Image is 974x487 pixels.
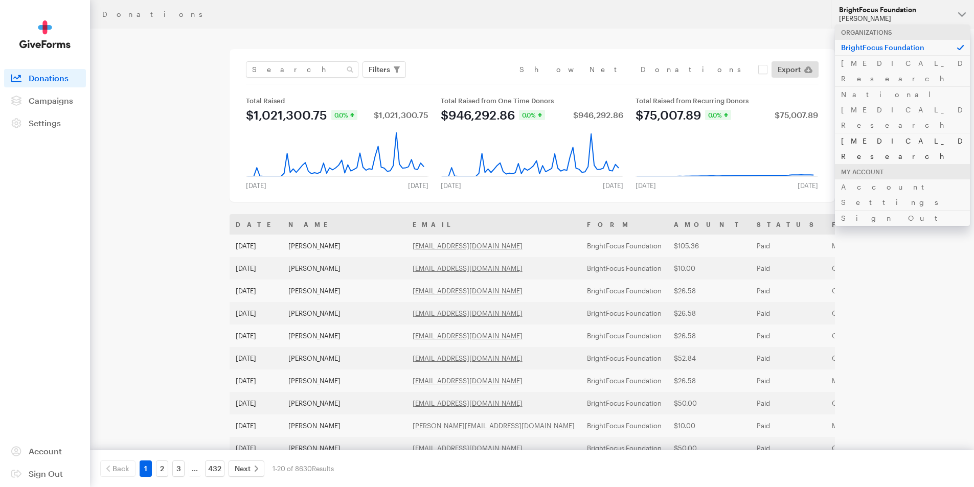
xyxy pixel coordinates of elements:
[668,235,751,257] td: $105.36
[581,369,668,392] td: BrightFocus Foundation
[668,392,751,414] td: $50.00
[4,114,86,132] a: Settings
[29,73,69,83] span: Donations
[826,369,943,392] td: Monthly
[413,422,575,430] a: [PERSON_NAME][EMAIL_ADDRESS][DOMAIN_NAME]
[441,109,515,121] div: $946,292.86
[835,39,970,55] p: BrightFocus Foundation
[230,302,282,324] td: [DATE]
[597,181,629,190] div: [DATE]
[581,347,668,369] td: BrightFocus Foundation
[581,392,668,414] td: BrightFocus Foundation
[629,181,662,190] div: [DATE]
[4,69,86,87] a: Donations
[791,181,824,190] div: [DATE]
[668,369,751,392] td: $26.58
[230,214,282,235] th: Date
[581,235,668,257] td: BrightFocus Foundation
[668,280,751,302] td: $26.58
[246,97,428,105] div: Total Raised
[413,444,523,452] a: [EMAIL_ADDRESS][DOMAIN_NAME]
[826,437,943,459] td: One time
[778,63,801,76] span: Export
[230,369,282,392] td: [DATE]
[282,257,406,280] td: [PERSON_NAME]
[581,324,668,347] td: BrightFocus Foundation
[581,302,668,324] td: BrightFocus Foundation
[282,369,406,392] td: [PERSON_NAME]
[29,469,63,478] span: Sign Out
[312,465,334,473] span: Results
[29,96,73,105] span: Campaigns
[240,181,273,190] div: [DATE]
[441,97,623,105] div: Total Raised from One Time Donors
[835,164,970,179] div: My Account
[4,91,86,110] a: Campaigns
[282,437,406,459] td: [PERSON_NAME]
[172,460,185,477] a: 3
[230,280,282,302] td: [DATE]
[835,210,970,226] a: Sign Out
[413,377,523,385] a: [EMAIL_ADDRESS][DOMAIN_NAME]
[402,181,435,190] div: [DATE]
[230,235,282,257] td: [DATE]
[246,109,327,121] div: $1,021,300.75
[282,347,406,369] td: [PERSON_NAME]
[282,214,406,235] th: Name
[4,442,86,460] a: Account
[282,414,406,437] td: [PERSON_NAME]
[668,414,751,437] td: $10.00
[4,465,86,483] a: Sign Out
[230,392,282,414] td: [DATE]
[29,446,62,456] span: Account
[413,287,523,295] a: [EMAIL_ADDRESS][DOMAIN_NAME]
[205,460,224,477] a: 432
[751,392,826,414] td: Paid
[581,214,668,235] th: Form
[573,111,623,119] div: $946,292.86
[282,280,406,302] td: [PERSON_NAME]
[668,302,751,324] td: $26.58
[413,264,523,272] a: [EMAIL_ADDRESS][DOMAIN_NAME]
[668,214,751,235] th: Amount
[826,302,943,324] td: One time
[229,460,264,477] a: Next
[581,280,668,302] td: BrightFocus Foundation
[772,61,819,78] a: Export
[363,61,406,78] button: Filters
[413,309,523,317] a: [EMAIL_ADDRESS][DOMAIN_NAME]
[519,110,545,120] div: 0.0%
[751,302,826,324] td: Paid
[751,347,826,369] td: Paid
[826,392,943,414] td: One time
[751,257,826,280] td: Paid
[826,235,943,257] td: Monthly
[230,347,282,369] td: [DATE]
[331,110,357,120] div: 0.0%
[156,460,168,477] a: 2
[235,462,251,475] span: Next
[581,414,668,437] td: BrightFocus Foundation
[230,324,282,347] td: [DATE]
[835,55,970,86] a: [MEDICAL_DATA] Research
[636,109,701,121] div: $75,007.89
[751,324,826,347] td: Paid
[369,63,390,76] span: Filters
[273,460,334,477] div: 1-20 of 8630
[230,437,282,459] td: [DATE]
[246,61,358,78] input: Search Name & Email
[668,437,751,459] td: $50.00
[413,242,523,250] a: [EMAIL_ADDRESS][DOMAIN_NAME]
[435,181,467,190] div: [DATE]
[835,179,970,210] a: Account Settings
[826,257,943,280] td: One time
[668,347,751,369] td: $52.84
[282,392,406,414] td: [PERSON_NAME]
[751,280,826,302] td: Paid
[282,324,406,347] td: [PERSON_NAME]
[29,118,61,128] span: Settings
[374,111,428,119] div: $1,021,300.75
[751,214,826,235] th: Status
[839,6,950,14] div: BrightFocus Foundation
[826,280,943,302] td: One time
